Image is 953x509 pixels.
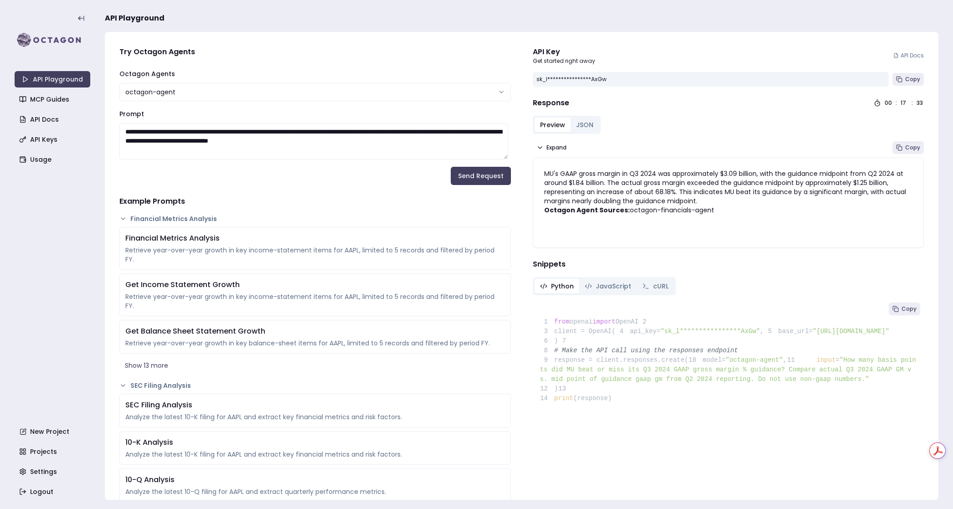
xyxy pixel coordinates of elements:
strong: Octagon Agent Sources: [544,206,630,215]
span: 6 [540,336,555,346]
span: model= [703,356,726,364]
span: OpenAI [615,318,638,325]
span: = [836,356,840,364]
div: Financial Metrics Analysis [125,233,505,244]
div: Retrieve year-over-year growth in key income-statement items for AAPL, limited to 5 records and f... [125,292,505,310]
div: Get Income Statement Growth [125,279,505,290]
button: Preview [535,118,571,132]
label: Prompt [119,109,144,118]
span: base_url= [778,328,813,335]
h4: Snippets [533,259,924,270]
span: 4 [615,327,630,336]
span: (response) [573,395,612,402]
img: logo-rect-yK7x_WSZ.svg [15,31,90,49]
span: 5 [764,327,778,336]
div: 10-K Analysis [125,437,505,448]
h4: Example Prompts [119,196,511,207]
div: Analyze the latest 10-K filing for AAPL and extract key financial metrics and risk factors. [125,412,505,422]
span: Copy [905,144,920,151]
span: "[URL][DOMAIN_NAME]" [813,328,889,335]
a: API Docs [893,52,924,59]
span: JavaScript [596,282,631,291]
div: : [912,99,913,107]
button: SEC Filing Analysis [119,381,511,390]
button: Expand [533,141,570,154]
a: API Keys [15,131,91,148]
span: Copy [905,76,920,83]
button: Financial Metrics Analysis [119,214,511,223]
a: Usage [15,151,91,168]
span: print [554,395,573,402]
p: octagon-financials-agent [544,206,913,215]
span: cURL [653,282,669,291]
span: 14 [540,394,555,403]
a: MCP Guides [15,91,91,108]
span: # Make the API call using the responses endpoint [554,347,738,354]
button: Send Request [451,167,511,185]
a: Logout [15,483,91,500]
a: New Project [15,423,91,440]
p: MU's GAAP gross margin in Q3 2024 was approximately $3.09 billion, with the guidance midpoint fro... [544,169,913,206]
span: ) [540,337,558,344]
div: 17 [901,99,908,107]
span: "How many basis points did MU beat or miss its Q3 2024 GAAP gross margin % guidance? Compare actu... [540,356,916,383]
span: Copy [901,305,917,313]
span: from [554,318,570,325]
span: api_key= [630,328,660,335]
span: "octagon-agent" [726,356,783,364]
span: , [760,328,764,335]
button: Copy [892,73,924,86]
div: : [896,99,897,107]
button: Copy [889,303,920,315]
button: Copy [892,141,924,154]
label: Octagon Agents [119,69,175,78]
h4: Response [533,98,569,108]
span: 2 [639,317,653,327]
span: 11 [787,355,801,365]
span: Expand [546,144,567,151]
h4: Try Octagon Agents [119,46,511,57]
span: 9 [540,355,555,365]
div: 00 [885,99,892,107]
span: API Playground [105,13,165,24]
a: API Docs [15,111,91,128]
div: Analyze the latest 10-Q filing for AAPL and extract quarterly performance metrics. [125,487,505,496]
span: 1 [540,317,555,327]
span: response = client.responses.create( [540,356,689,364]
span: 12 [540,384,555,394]
span: import [592,318,615,325]
a: Projects [15,443,91,460]
span: openai [570,318,592,325]
span: client = OpenAI( [540,328,616,335]
div: Analyze the latest 10-K filing for AAPL and extract key financial metrics and risk factors. [125,450,505,459]
span: 8 [540,346,555,355]
span: Python [551,282,574,291]
p: Get started right away [533,57,595,65]
span: 7 [558,336,572,346]
span: ) [540,385,558,392]
div: 10-Q Analysis [125,474,505,485]
div: API Key [533,46,595,57]
span: 13 [558,384,572,394]
button: Show 13 more [119,357,511,374]
span: , [783,356,787,364]
div: Get Balance Sheet Statement Growth [125,326,505,337]
a: Settings [15,463,91,480]
a: API Playground [15,71,90,87]
span: 3 [540,327,555,336]
div: SEC Filing Analysis [125,400,505,411]
span: input [817,356,836,364]
div: Retrieve year-over-year growth in key balance-sheet items for AAPL, limited to 5 records and filt... [125,339,505,348]
div: Retrieve year-over-year growth in key income-statement items for AAPL, limited to 5 records and f... [125,246,505,264]
div: 33 [917,99,924,107]
button: JSON [571,118,599,132]
span: 10 [688,355,703,365]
